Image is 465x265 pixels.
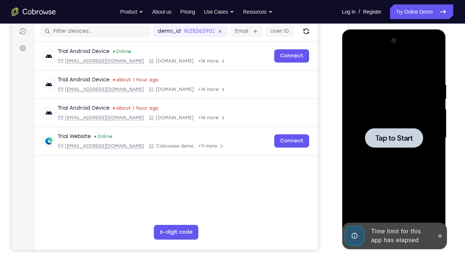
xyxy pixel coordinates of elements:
[390,4,453,19] a: Try Online Demo
[243,4,273,19] button: Resources
[144,55,182,61] span: Cobrowse.io
[104,102,147,108] time: Fri Aug 29 2025 21:32:37 GMT+0300 (Eastern European Summer Time)
[46,101,98,109] div: Trial Android Device
[42,24,134,32] input: Filter devices...
[101,104,103,106] div: Last seen
[137,83,182,89] div: App
[223,24,236,32] label: Email
[83,132,84,134] div: New devices found.
[22,39,306,67] div: Open device details
[22,67,306,95] div: Open device details
[26,195,90,218] div: Time limit for this app has elapsed
[22,124,306,152] div: Open device details
[101,47,103,49] div: New devices found.
[342,4,355,19] a: Log In
[46,83,132,89] div: Email
[53,55,132,61] span: android@example.com
[120,4,143,19] button: Product
[152,4,171,19] a: About us
[262,46,297,59] a: Connect
[33,105,71,112] span: Tap to Start
[12,3,318,250] iframe: Agent
[101,76,103,77] div: Last seen
[46,55,132,61] div: Email
[53,112,132,117] span: android@example.com
[142,222,187,236] button: 6-digit code
[53,140,132,146] span: web@example.com
[204,4,234,19] button: Use Cases
[46,45,98,52] div: Trial Android Device
[258,24,277,32] label: User ID
[104,74,147,79] time: Fri Aug 29 2025 21:34:41 GMT+0300 (Eastern European Summer Time)
[82,130,101,136] div: Online
[46,140,132,146] div: Email
[144,112,182,117] span: Cobrowse.io
[144,140,182,146] span: Cobrowse demo
[53,83,132,89] span: android@example.com
[180,4,195,19] a: Pricing
[186,112,207,117] span: +14 more
[23,99,81,118] button: Tap to Start
[46,130,79,137] div: Trial Website
[358,7,360,16] span: /
[144,83,182,89] span: Cobrowse.io
[137,112,182,117] div: App
[12,7,56,16] a: Go to the home page
[101,45,120,51] div: Online
[28,4,68,16] h1: Connect
[22,95,306,124] div: Open device details
[137,140,182,146] div: App
[289,22,300,34] button: Refresh
[186,55,207,61] span: +14 more
[262,131,297,144] a: Connect
[46,112,132,117] div: Email
[137,55,182,61] div: App
[146,24,169,32] label: demo_id
[46,73,98,80] div: Trial Android Device
[186,83,207,89] span: +14 more
[363,4,381,19] a: Register
[186,140,205,146] span: +11 more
